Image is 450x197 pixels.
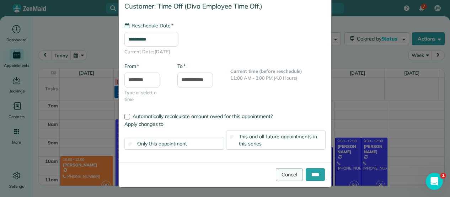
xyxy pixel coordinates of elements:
input: Only this appointment [128,142,133,147]
label: To [177,63,186,70]
span: Type or select a time [124,89,167,103]
span: 1 [440,173,446,179]
span: Automatically recalculate amount owed for this appointment? [133,113,273,119]
iframe: Intercom live chat [426,173,443,190]
label: Reschedule Date [124,22,173,29]
span: Only this appointment [137,140,187,147]
span: Current Date: [DATE] [124,48,326,55]
p: 11:00 AM - 3:00 PM (4.0 Hours) [230,75,326,82]
input: This and all future appointments in this series [230,135,234,139]
label: From [124,63,139,70]
b: Current time (before reschedule) [230,68,302,74]
span: This and all future appointments in this series [239,133,317,147]
a: Cancel [276,168,303,181]
label: Apply changes to [124,121,326,128]
h4: Customer: Time Off (Diva Employee Time Off.) [124,2,326,10]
